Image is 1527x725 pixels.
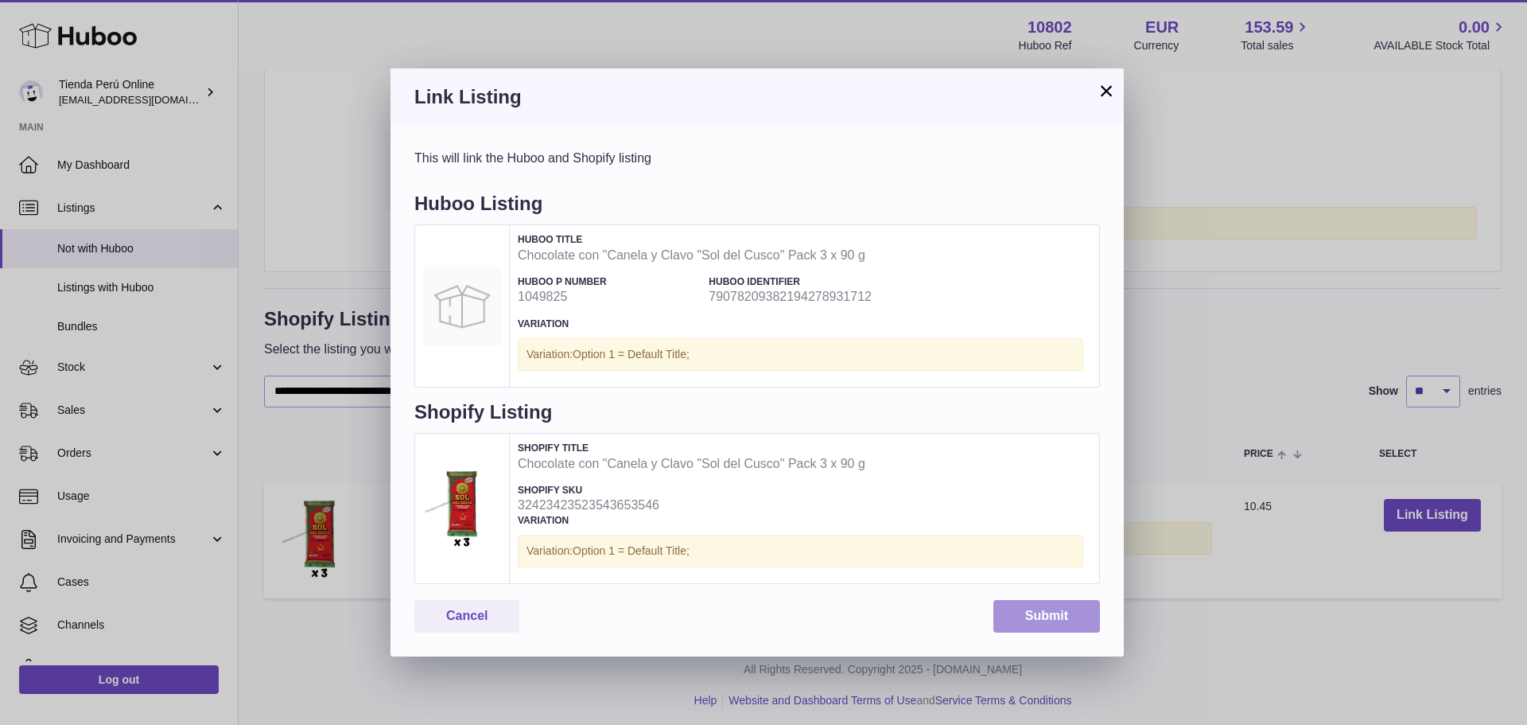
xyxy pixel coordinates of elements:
strong: Chocolate con "Canela y Clavo "Sol del Cusco" Pack 3 x 90 g [518,247,1083,264]
span: Option 1 = Default Title; [573,348,690,361]
button: × [1097,81,1116,100]
h4: Variation [518,318,1083,330]
span: Option 1 = Default Title; [573,544,690,557]
h4: Shopify SKU [518,484,701,497]
strong: Chocolate con "Canela y Clavo "Sol del Cusco" Pack 3 x 90 g [518,455,1083,473]
h4: Variation [518,514,1083,527]
strong: 1049825 [518,288,701,306]
h3: Link Listing [414,84,1100,110]
h4: Shopify Listing [414,400,1100,433]
h4: Huboo Listing [414,191,1100,224]
strong: 32423423523543653546 [518,497,701,514]
div: Variation: [518,535,1083,567]
div: This will link the Huboo and Shopify listing [414,150,1100,167]
button: Cancel [414,600,519,633]
img: Chocolate con "Canela y Clavo "Sol del Cusco" Pack 3 x 90 g [423,267,501,345]
h4: Shopify Title [518,442,1083,454]
h4: Huboo Title [518,233,1083,246]
div: Variation: [518,338,1083,371]
h4: Huboo Identifier [709,275,892,288]
button: Submit [993,600,1100,633]
strong: 79078209382194278931712 [709,288,892,306]
h4: Huboo P number [518,275,701,288]
img: Chocolate con "Canela y Clavo "Sol del Cusco" Pack 3 x 90 g [423,470,501,548]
